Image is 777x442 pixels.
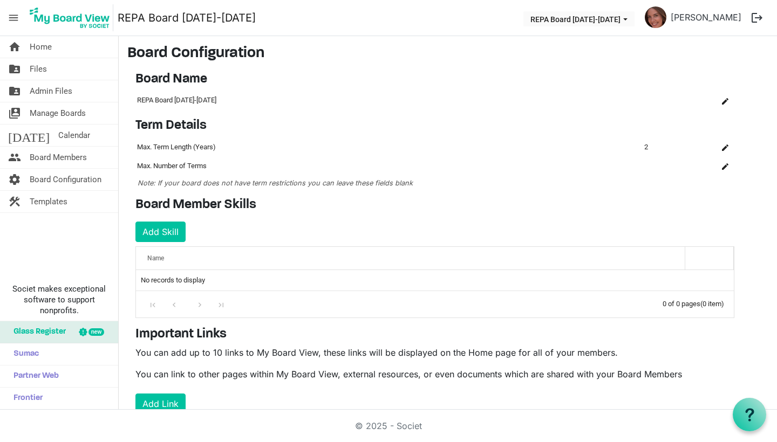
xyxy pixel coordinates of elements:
[135,118,734,134] h4: Term Details
[523,11,635,26] button: REPA Board 2025-2026 dropdownbutton
[135,346,734,359] p: You can add up to 10 links to My Board View, these links will be displayed on the Home page for a...
[30,191,67,212] span: Templates
[193,296,207,312] div: Go to next page
[26,4,113,31] img: My Board View Logo
[214,296,228,312] div: Go to last page
[8,321,66,343] span: Glass Register
[135,91,697,109] td: REPA Board 2025-2026 column header Name
[663,300,700,308] span: 0 of 0 pages
[718,93,733,108] button: Edit
[746,6,768,29] button: logout
[355,420,422,431] a: © 2025 - Societ
[135,197,734,213] h4: Board Member Skills
[135,138,643,156] td: Max. Term Length (Years) column header Name
[135,222,186,242] button: Add Skill
[138,179,413,187] span: Note: If your board does not have term restrictions you can leave these fields blank
[88,328,104,336] div: new
[136,270,734,291] td: No records to display
[8,58,21,80] span: folder_shared
[135,368,734,381] p: You can link to other pages within My Board View, external resources, or even documents which are...
[645,6,666,28] img: aLB5LVcGR_PCCk3EizaQzfhNfgALuioOsRVbMr9Zq1CLdFVQUAcRzChDQbMFezouKt6echON3eNsO59P8s_Ojg_thumb.png
[135,72,734,87] h4: Board Name
[147,254,164,262] span: Name
[30,80,72,102] span: Admin Files
[8,102,21,124] span: switch_account
[127,45,768,63] h3: Board Configuration
[118,7,256,29] a: REPA Board [DATE]-[DATE]
[30,169,101,190] span: Board Configuration
[8,80,21,102] span: folder_shared
[30,102,86,124] span: Manage Boards
[8,365,59,387] span: Partner Web
[8,125,50,146] span: [DATE]
[8,36,21,58] span: home
[643,138,686,156] td: 2 column header Name
[686,138,734,156] td: is Command column column header
[146,296,160,312] div: Go to first page
[26,4,118,31] a: My Board View Logo
[700,300,724,308] span: (0 item)
[30,58,47,80] span: Files
[5,284,113,316] span: Societ makes exceptional software to support nonprofits.
[663,291,734,314] div: 0 of 0 pages (0 item)
[58,125,90,146] span: Calendar
[8,191,21,212] span: construction
[135,327,734,342] h4: Important Links
[686,156,734,176] td: is Command column column header
[697,91,734,109] td: is Command column column header
[718,140,733,155] button: Edit
[167,296,181,312] div: Go to previous page
[135,393,186,414] button: Add Link
[8,169,21,190] span: settings
[8,147,21,168] span: people
[718,158,733,174] button: Edit
[3,8,24,28] span: menu
[8,388,43,409] span: Frontier
[30,36,52,58] span: Home
[30,147,87,168] span: Board Members
[8,343,39,365] span: Sumac
[135,156,643,176] td: Max. Number of Terms column header Name
[643,156,686,176] td: column header Name
[666,6,746,28] a: [PERSON_NAME]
